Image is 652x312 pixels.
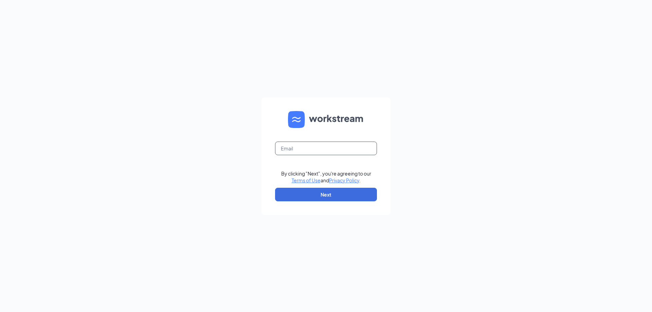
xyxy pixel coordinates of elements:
div: By clicking "Next", you're agreeing to our and . [281,170,371,184]
a: Privacy Policy [329,177,359,183]
input: Email [275,142,377,155]
a: Terms of Use [292,177,321,183]
img: WS logo and Workstream text [288,111,364,128]
button: Next [275,188,377,201]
